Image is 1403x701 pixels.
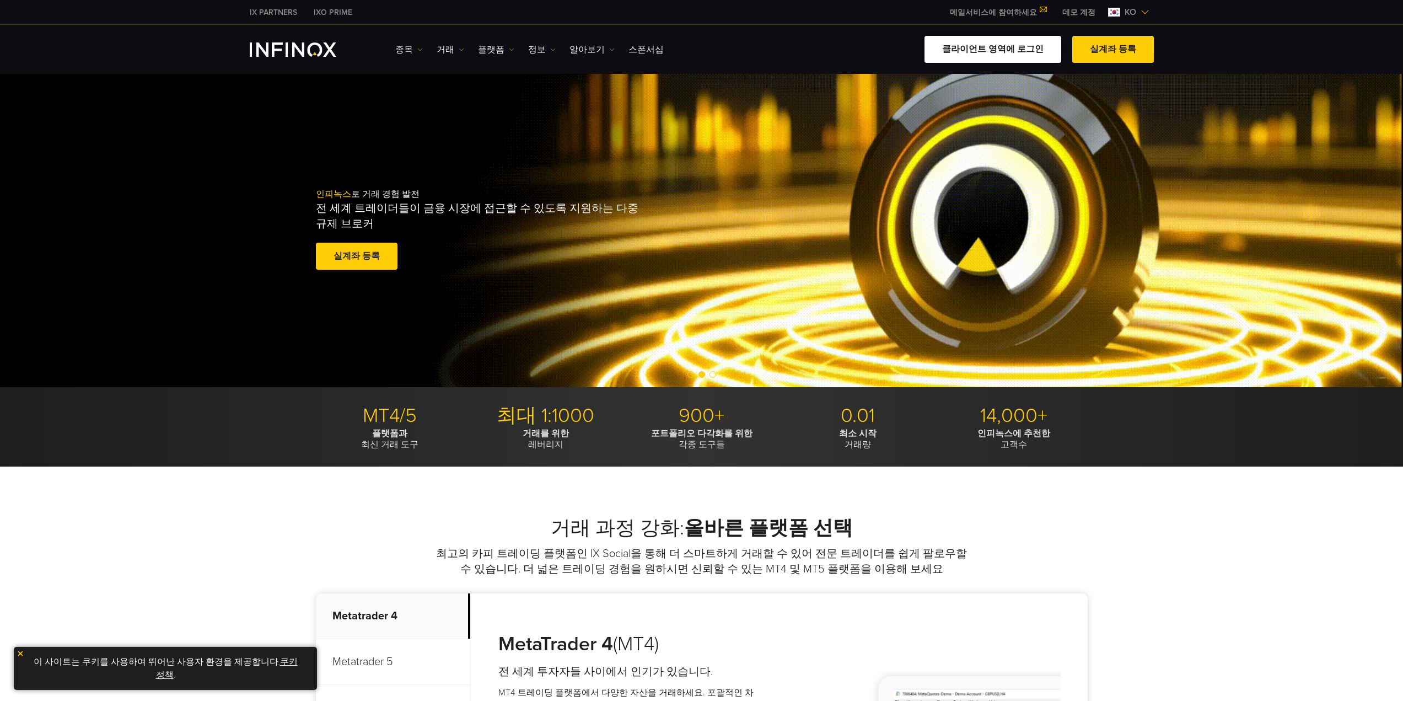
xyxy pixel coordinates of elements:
[628,404,776,428] p: 900+
[709,371,716,378] span: Go to slide 3
[434,546,969,577] p: 최고의 카피 트레이딩 플랫폼인 IX Social을 통해 더 스마트하게 거래할 수 있어 전문 트레이더를 쉽게 팔로우할 수 있습니다. 더 넓은 트레이딩 경험을 원하시면 신뢰할 수...
[372,428,407,439] strong: 플랫폼과
[498,664,761,679] h4: 전 세계 투자자들 사이에서 인기가 있습니다.
[628,43,664,56] a: 스폰서십
[395,43,423,56] a: 종목
[940,428,1088,450] p: 고객수
[498,632,613,656] strong: MetaTrader 4
[316,593,470,639] p: Metatrader 4
[839,428,877,439] strong: 최소 시작
[472,428,620,450] p: 레버리지
[316,243,397,270] a: 실계좌 등록
[250,42,362,57] a: INFINOX Logo
[19,652,311,684] p: 이 사이트는 쿠키를 사용하여 뛰어난 사용자 환경을 제공합니다. .
[17,650,24,657] img: yellow close icon
[569,43,615,56] a: 알아보기
[784,428,932,450] p: 거래량
[316,516,1088,541] h2: 거래 과정 강화:
[305,7,361,18] a: INFINOX
[651,428,752,439] strong: 포트폴리오 다각화를 위한
[1120,6,1141,19] span: ko
[478,43,514,56] a: 플랫폼
[472,404,620,428] p: 최대 1:1000
[437,43,464,56] a: 거래
[1054,7,1104,18] a: INFINOX MENU
[698,371,705,378] span: Go to slide 2
[316,639,470,685] p: Metatrader 5
[784,404,932,428] p: 0.01
[684,516,853,540] strong: 올바른 플랫폼 선택
[628,428,776,450] p: 각종 도구들
[940,404,1088,428] p: 14,000+
[977,428,1050,439] strong: 인피녹스에 추천한
[316,201,643,232] p: 전 세계 트레이더들이 금융 시장에 접근할 수 있도록 지원하는 다중 규제 브로커
[924,36,1061,63] a: 클라이언트 영역에 로그인
[528,43,556,56] a: 정보
[523,428,569,439] strong: 거래를 위한
[687,371,694,378] span: Go to slide 1
[1072,36,1154,63] a: 실계좌 등록
[241,7,305,18] a: INFINOX
[316,189,351,200] span: 인피녹스
[498,632,761,656] h3: (MT4)
[316,404,464,428] p: MT4/5
[316,171,725,290] div: 로 거래 경험 발전
[942,8,1054,17] a: 메일서비스에 참여하세요
[316,428,464,450] p: 최신 거래 도구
